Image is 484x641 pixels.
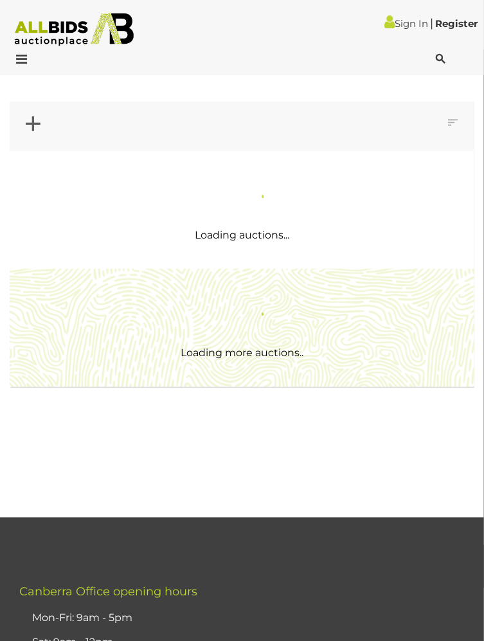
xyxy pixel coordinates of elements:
a: Sign In [384,17,428,30]
img: Allbids.com.au [8,13,141,46]
span: Canberra Office opening hours [19,585,197,599]
li: Mon-Fri: 9am - 5pm [29,606,471,631]
span: Loading more auctions.. [181,347,303,359]
span: Loading auctions... [195,229,289,241]
span: | [430,16,433,30]
a: Register [435,17,478,30]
